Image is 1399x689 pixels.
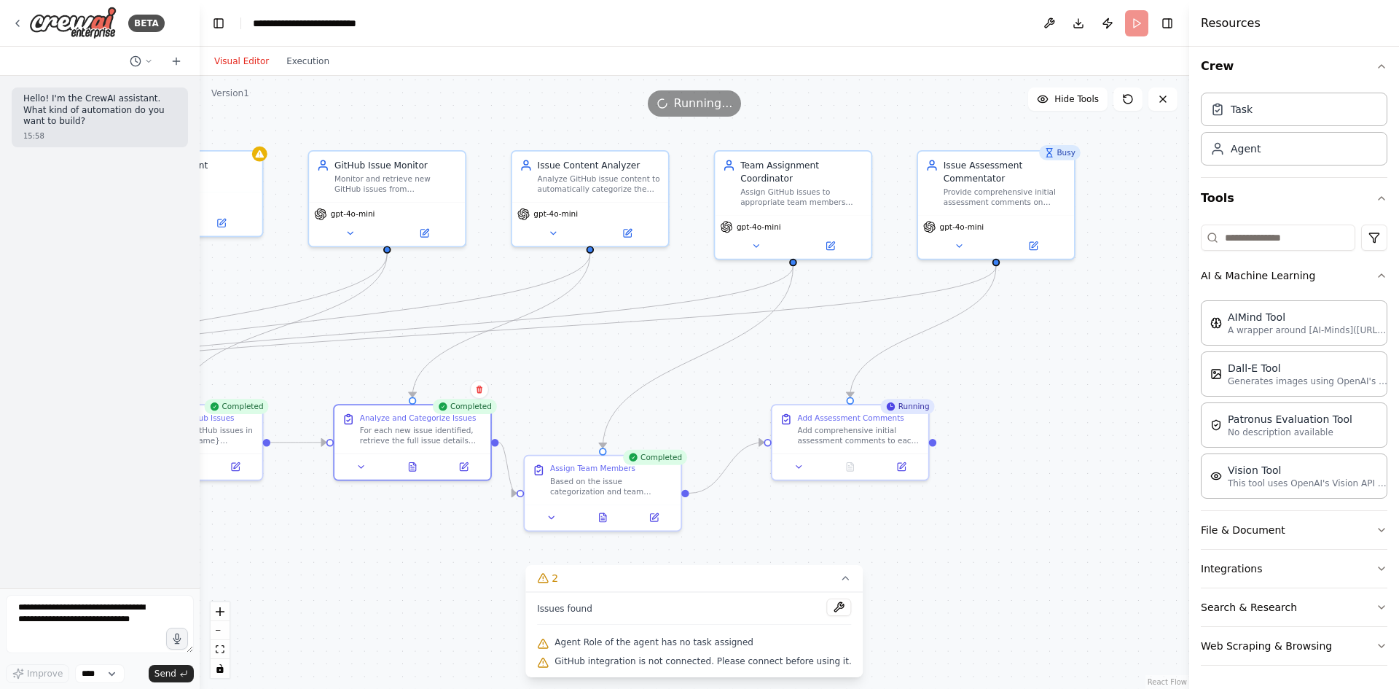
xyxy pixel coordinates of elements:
nav: breadcrumb [253,16,412,31]
button: Hide Tools [1028,87,1108,111]
div: GitHub Issue Monitor [334,159,458,171]
button: Open in side panel [185,216,256,231]
div: 15:58 [23,131,176,141]
div: BETA [128,15,165,32]
a: React Flow attribution [1148,678,1187,686]
div: Vision Tool [1228,463,1388,478]
div: AI & Machine Learning [1201,295,1387,510]
div: Add Assessment Comments [798,413,904,423]
div: Crew [1201,87,1387,177]
div: GitHub Issue MonitorMonitor and retrieve new GitHub issues from {repository_name} repository, sea... [307,150,466,247]
div: Assign Team Members [550,464,635,474]
div: Dall-E Tool [1228,361,1388,375]
h4: Resources [1201,15,1261,32]
div: Provide comprehensive initial assessment comments on GitHub issues, including detailed reproducti... [944,187,1067,207]
button: Open in side panel [592,226,663,241]
span: gpt-4o-mini [940,222,984,232]
div: Monitor and retrieve new GitHub issues from {repository_name} repository, searching for recently ... [334,174,458,195]
button: Open in side panel [388,226,460,241]
div: Issue Content AnalyzerAnalyze GitHub issue content to automatically categorize them as bug report... [511,150,670,247]
div: Running [880,399,934,414]
g: Edge from db73667c-34a9-453c-8b83-db4ea42add2d to 2d31de73-220e-4f7c-bcc5-adfaaf8a336e [597,266,800,448]
div: Patronus Evaluation Tool [1228,412,1352,427]
g: Edge from 639364a4-978a-4238-9dc6-03d8abea70bd to eb09cdc5-fc11-4db3-9685-362a052cca55 [270,436,326,448]
div: CompletedMonitor New GitHub IssuesSearch for new GitHub issues in the {repository_name} repositor... [105,404,264,480]
button: toggle interactivity [211,659,230,678]
g: Edge from e12a8af9-c427-455c-b400-63d6304f1898 to 639364a4-978a-4238-9dc6-03d8abea70bd [178,254,393,397]
span: gpt-4o-mini [533,209,578,219]
button: Open in side panel [632,510,676,526]
div: Version 1 [211,87,249,99]
button: 2 [525,565,863,592]
div: For each new issue identified, retrieve the full issue details and analyze the content to determi... [360,426,483,446]
button: Integrations [1201,550,1387,588]
span: Hide Tools [1054,93,1099,105]
div: Completed [623,450,687,465]
div: Completed [204,399,268,414]
button: Execution [278,52,338,70]
span: gpt-4o-mini [331,209,375,219]
div: Issue Content Analyzer [538,159,661,171]
p: No description available [1228,427,1352,438]
img: DallETool [1210,368,1222,380]
p: A wrapper around [AI-Minds]([URL][DOMAIN_NAME]). Useful for when you need answers to questions fr... [1228,324,1388,336]
div: Based on the issue categorization and team expertise mapping provided in {team_expertise_mapping}... [550,476,673,497]
div: RunningAdd Assessment CommentsAdd comprehensive initial assessment comments to each processed Git... [771,404,930,480]
button: Improve [6,664,69,683]
div: Busy [1039,145,1081,160]
img: PatronusEvalTool [1210,419,1222,431]
div: Analyze and Categorize Issues [360,413,477,423]
button: Click to speak your automation idea [166,628,188,650]
button: View output [385,459,439,475]
button: Visual Editor [205,52,278,70]
div: Role of the agent [131,159,254,171]
button: Open in side panel [794,238,866,254]
button: Hide left sidebar [208,13,229,34]
button: View output [576,510,630,526]
button: zoom out [211,621,230,640]
g: Edge from de155ea6-3c2f-46e6-9b56-adc51857481f to e4c1cbdc-320d-4c27-8ae5-c426a1d70dce [844,266,1003,397]
div: AIMind Tool [1228,310,1388,324]
button: Open in side panel [879,459,923,475]
p: Generates images using OpenAI's Dall-E model. [1228,375,1388,387]
span: Running... [674,95,733,112]
img: Logo [29,7,117,39]
button: No output available [823,459,877,475]
button: Search & Research [1201,588,1387,626]
div: CompletedAnalyze and Categorize IssuesFor each new issue identified, retrieve the full issue deta... [333,404,492,480]
button: Web Scraping & Browsing [1201,627,1387,665]
span: 2 [552,571,558,585]
span: GitHub integration is not connected. Please connect before using it. [554,655,851,667]
button: Send [149,665,194,682]
span: Improve [27,668,63,680]
button: Open in side panel [442,459,485,475]
div: Completed [433,399,497,414]
div: BusyIssue Assessment CommentatorProvide comprehensive initial assessment comments on GitHub issue... [917,150,1075,260]
div: Search for new GitHub issues in the {repository_name} repository that were created within the las... [131,426,254,446]
button: AI & Machine Learning [1201,257,1387,295]
g: Edge from 2d31de73-220e-4f7c-bcc5-adfaaf8a336e to e4c1cbdc-320d-4c27-8ae5-c426a1d70dce [689,436,764,499]
p: Hello! I'm the CrewAI assistant. What kind of automation do you want to build? [23,93,176,128]
div: Goal of the agent [131,174,254,184]
div: Team Assignment CoordinatorAssign GitHub issues to appropriate team members based on issue type, ... [714,150,873,260]
div: CompletedAssign Team MembersBased on the issue categorization and team expertise mapping provided... [523,455,682,532]
div: Agent [1231,141,1261,156]
button: Crew [1201,46,1387,87]
div: Analyze GitHub issue content to automatically categorize them as bug reports, feature requests, o... [538,174,661,195]
span: Issues found [537,603,592,615]
button: Open in side panel [998,238,1069,254]
span: Agent Role of the agent has no task assigned [554,637,753,648]
div: React Flow controls [211,602,230,678]
div: Tools [1201,219,1387,677]
button: Hide right sidebar [1157,13,1177,34]
button: File & Document [1201,511,1387,549]
button: Tools [1201,178,1387,219]
div: Team Assignment Coordinator [740,159,863,184]
img: AIMindTool [1210,317,1222,329]
div: Add comprehensive initial assessment comments to each processed GitHub issue. For each issue type... [798,426,921,446]
div: Monitor New GitHub Issues [131,413,234,423]
button: fit view [211,640,230,659]
div: Assign GitHub issues to appropriate team members based on issue type, expertise areas, and curren... [740,187,863,207]
p: This tool uses OpenAI's Vision API to describe the contents of an image. [1228,478,1388,489]
span: Send [154,668,176,680]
